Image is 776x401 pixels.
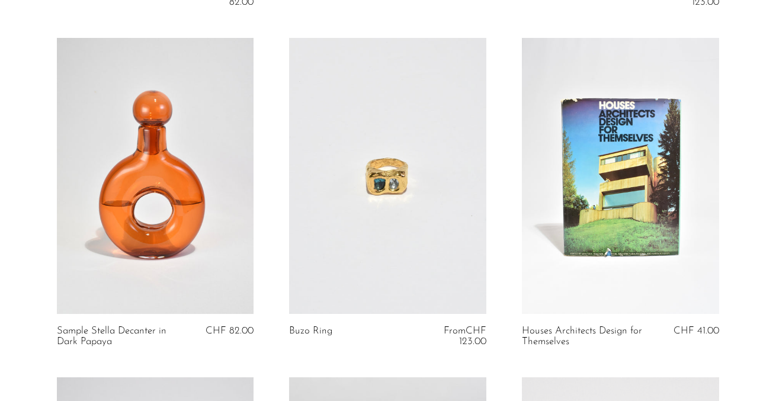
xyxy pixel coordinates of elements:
a: Sample Stella Decanter in Dark Papaya [57,326,188,348]
span: CHF 41.00 [674,326,719,336]
a: Houses Architects Design for Themselves [522,326,653,348]
div: From [435,326,487,348]
span: CHF 82.00 [206,326,254,336]
a: Buzo Ring [289,326,332,348]
span: CHF 123.00 [459,326,486,347]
